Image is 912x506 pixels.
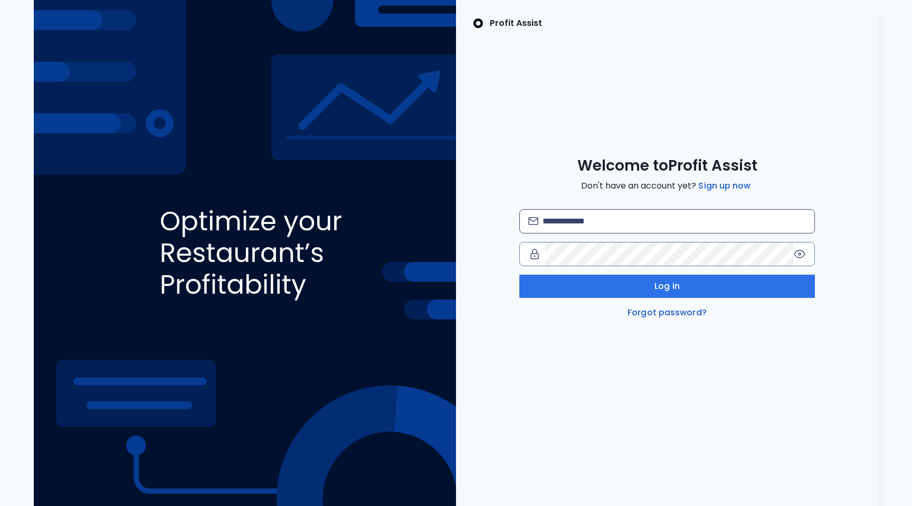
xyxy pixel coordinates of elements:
[490,17,542,30] p: Profit Assist
[625,306,709,319] a: Forgot password?
[519,275,815,298] button: Log in
[473,17,483,30] img: SpotOn Logo
[696,180,753,192] a: Sign up now
[577,156,757,175] span: Welcome to Profit Assist
[654,280,680,293] span: Log in
[528,217,538,225] img: email
[581,180,753,192] span: Don't have an account yet?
